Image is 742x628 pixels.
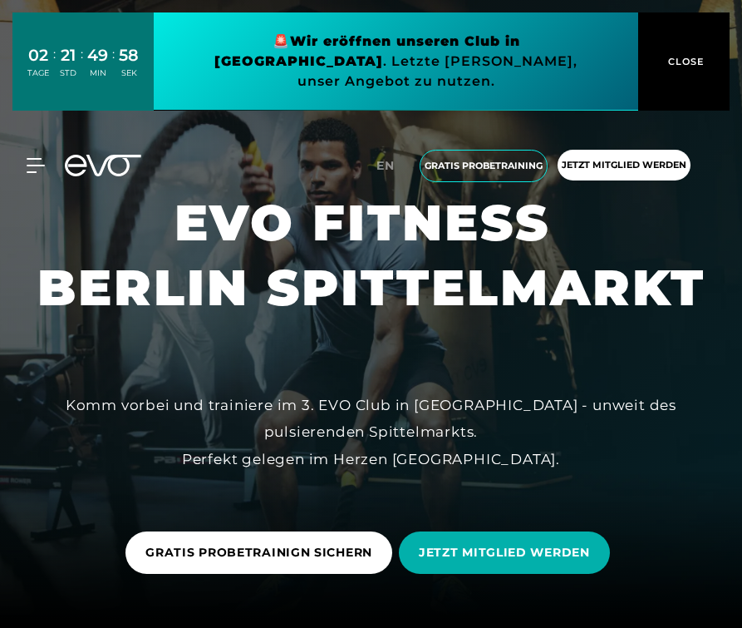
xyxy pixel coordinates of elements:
[376,156,405,176] a: en
[112,45,115,89] div: :
[419,544,590,561] span: JETZT MITGLIED WERDEN
[53,45,56,89] div: :
[81,45,83,89] div: :
[60,67,76,79] div: STD
[87,43,108,67] div: 49
[638,12,730,111] button: CLOSE
[664,54,705,69] span: CLOSE
[27,67,49,79] div: TAGE
[60,43,76,67] div: 21
[37,190,705,320] h1: EVO FITNESS BERLIN SPITTELMARKT
[119,43,139,67] div: 58
[562,158,686,172] span: Jetzt Mitglied werden
[415,150,553,182] a: Gratis Probetraining
[425,159,543,173] span: Gratis Probetraining
[119,67,139,79] div: SEK
[87,67,108,79] div: MIN
[553,150,695,182] a: Jetzt Mitglied werden
[145,544,372,561] span: GRATIS PROBETRAINIGN SICHERN
[27,43,49,67] div: 02
[376,158,395,173] span: en
[399,519,617,586] a: JETZT MITGLIED WERDEN
[125,519,399,586] a: GRATIS PROBETRAINIGN SICHERN
[13,392,729,472] div: Komm vorbei und trainiere im 3. EVO Club in [GEOGRAPHIC_DATA] - unweit des pulsierenden Spittelma...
